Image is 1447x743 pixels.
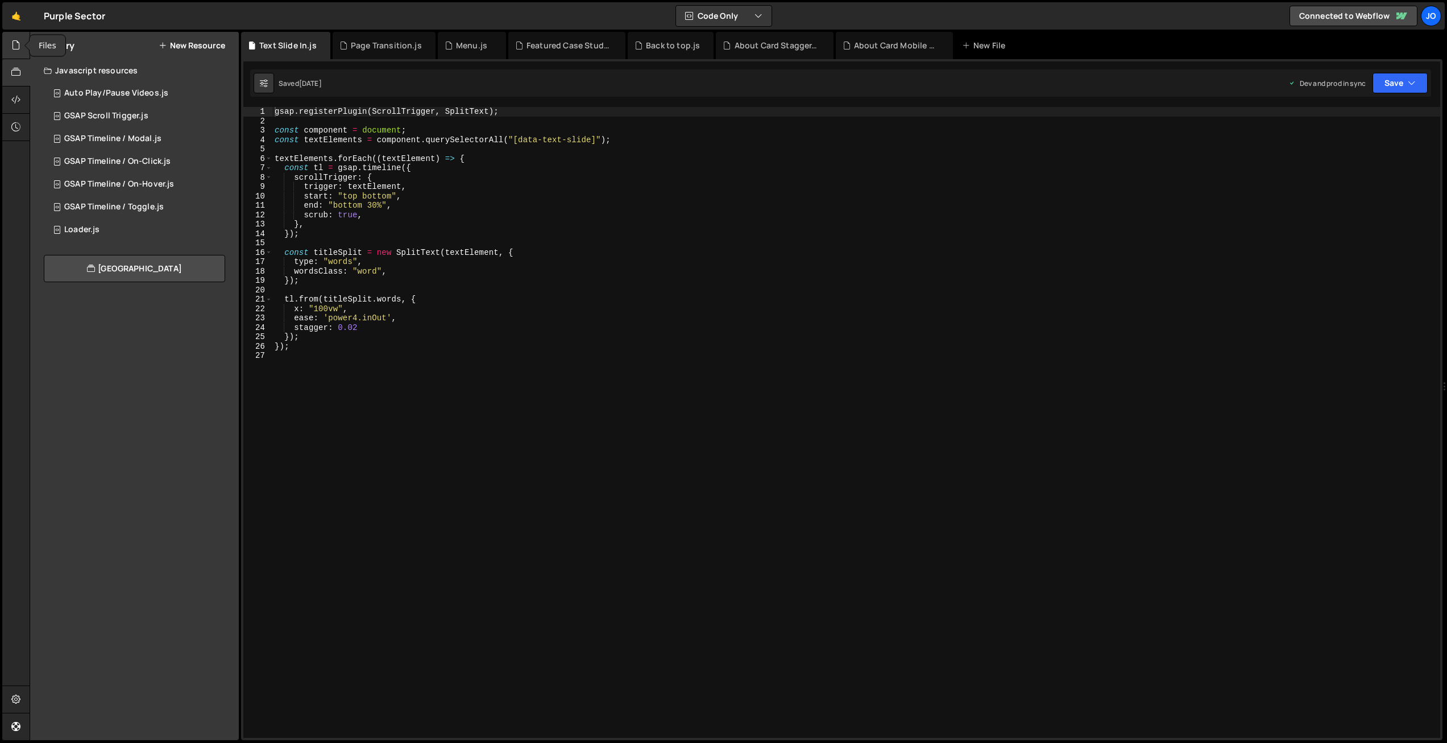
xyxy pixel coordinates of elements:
[299,79,322,88] div: [DATE]
[44,218,239,241] div: 16277/43133.js
[962,40,1010,51] div: New File
[243,220,272,229] div: 13
[259,40,317,51] div: Text Slide In.js
[243,173,272,183] div: 8
[44,9,105,23] div: Purple Sector
[243,295,272,304] div: 21
[279,79,322,88] div: Saved
[243,342,272,352] div: 26
[646,40,700,51] div: Back to top.js
[676,6,772,26] button: Code Only
[243,248,272,258] div: 16
[243,267,272,276] div: 18
[30,59,239,82] div: Javascript resources
[2,2,30,30] a: 🤙
[243,117,272,126] div: 2
[64,111,148,121] div: GSAP Scroll Trigger.js
[243,182,272,192] div: 9
[243,145,272,154] div: 5
[44,196,239,218] div: 16277/43134.js
[44,173,239,196] div: 16277/43132.js
[243,163,272,173] div: 7
[243,332,272,342] div: 25
[44,255,225,282] a: [GEOGRAPHIC_DATA]
[159,41,225,50] button: New Resource
[243,192,272,201] div: 10
[243,323,272,333] div: 24
[351,40,422,51] div: Page Transition.js
[243,229,272,239] div: 14
[243,107,272,117] div: 1
[243,313,272,323] div: 23
[44,150,239,173] div: 16277/43131.js
[44,127,239,150] div: 16277/43135.js
[64,179,174,189] div: GSAP Timeline / On-Hover.js
[1290,6,1417,26] a: Connected to Webflow
[243,154,272,164] div: 6
[64,88,168,98] div: Auto Play/Pause Videos.js
[64,156,171,167] div: GSAP Timeline / On-Click.js
[243,238,272,248] div: 15
[854,40,939,51] div: About Card Mobile Scroll.js
[243,201,272,210] div: 11
[243,257,272,267] div: 17
[243,276,272,286] div: 19
[526,40,612,51] div: Featured Case Studies.js
[243,286,272,295] div: 20
[1288,79,1366,88] div: Dev and prod in sync
[44,82,239,105] div: 16277/43520.js
[243,210,272,220] div: 12
[64,202,164,212] div: GSAP Timeline / Toggle.js
[1373,73,1428,93] button: Save
[735,40,820,51] div: About Card Stagger.js
[1421,6,1441,26] a: Jo
[243,304,272,314] div: 22
[243,135,272,145] div: 4
[30,35,65,56] div: Files
[64,134,161,144] div: GSAP Timeline / Modal.js
[44,105,239,127] div: 16277/43130.js
[243,351,272,361] div: 27
[456,40,487,51] div: Menu.js
[243,126,272,135] div: 3
[64,225,99,235] div: Loader.js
